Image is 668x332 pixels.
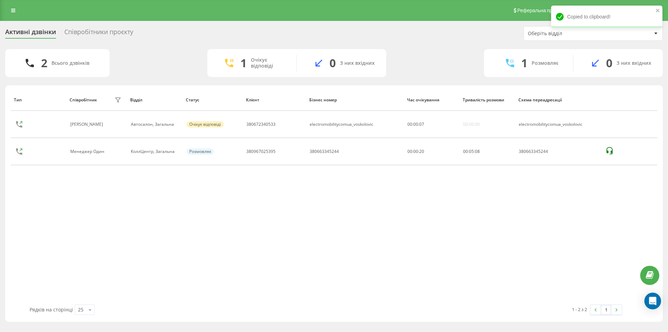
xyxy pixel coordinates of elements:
[70,98,97,102] div: Співробітник
[463,148,468,154] span: 00
[419,121,424,127] span: 07
[521,56,527,70] div: 1
[329,56,336,70] div: 0
[310,122,373,127] div: electromobilitycomua_voskolovic
[407,98,456,102] div: Час очікування
[407,121,412,127] span: 00
[5,28,56,39] div: Активні дзвінки
[51,60,89,66] div: Всього дзвінків
[131,122,179,127] div: Автосалон, Загальна
[246,122,276,127] div: 380672340533
[517,8,568,13] span: Реферальна програма
[310,149,339,154] div: 380663345244
[532,60,558,66] div: Розмовляє
[240,56,247,70] div: 1
[251,57,286,69] div: Очікує відповіді
[413,121,418,127] span: 00
[186,98,239,102] div: Статус
[70,122,105,127] div: [PERSON_NAME]
[70,149,106,154] div: Менеджер Один
[528,31,611,37] div: Оберіть відділ
[644,293,661,309] div: Open Intercom Messenger
[78,306,83,313] div: 25
[14,98,63,102] div: Тип
[186,148,214,155] div: Розмовляє
[130,98,179,102] div: Відділ
[551,6,662,28] div: Copied to clipboard!
[41,56,47,70] div: 2
[340,60,375,66] div: З них вхідних
[475,148,480,154] span: 08
[407,149,455,154] div: 00:00:20
[463,98,512,102] div: Тривалість розмови
[64,28,133,39] div: Співробітники проєкту
[407,122,424,127] div: : :
[131,149,179,154] div: КоллЦентр, Загальна
[246,98,303,102] div: Клієнт
[309,98,400,102] div: Бізнес номер
[518,98,598,102] div: Схема переадресації
[463,149,480,154] div: : :
[469,148,474,154] span: 05
[572,306,587,313] div: 1 - 2 з 2
[519,149,598,154] div: 380663345244
[186,121,224,128] div: Очікує відповіді
[246,149,276,154] div: 380967025395
[601,305,611,315] a: 1
[606,56,612,70] div: 0
[617,60,651,66] div: З них вхідних
[463,122,480,127] div: 00:00:00
[655,8,660,14] button: close
[519,122,598,127] div: electromobilitycomua_voskolovic
[30,306,73,313] span: Рядків на сторінці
